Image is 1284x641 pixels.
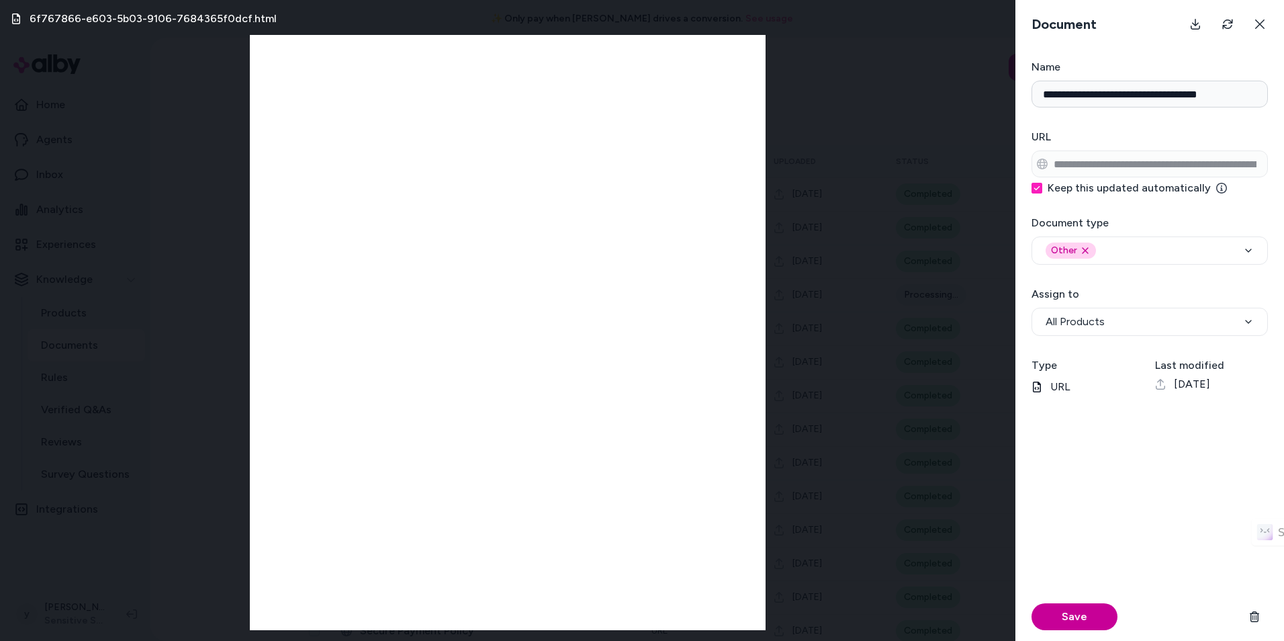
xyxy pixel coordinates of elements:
button: Remove other option [1080,245,1091,256]
h3: Name [1031,59,1268,75]
h3: Document type [1031,215,1268,231]
h3: Document [1026,15,1102,34]
h3: Type [1031,357,1144,374]
span: All Products [1046,314,1105,330]
h3: Last modified [1155,357,1268,374]
div: Other [1046,243,1096,259]
label: Assign to [1031,288,1079,300]
button: Save [1031,603,1117,630]
label: Keep this updated automatically [1048,183,1227,194]
h3: URL [1031,129,1268,145]
h3: 6f767866-e603-5b03-9106-7684365f0dcf.html [30,11,277,27]
span: [DATE] [1174,376,1210,392]
button: OtherRemove other option [1031,237,1268,265]
button: Refresh [1214,11,1241,38]
p: URL [1031,379,1144,395]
